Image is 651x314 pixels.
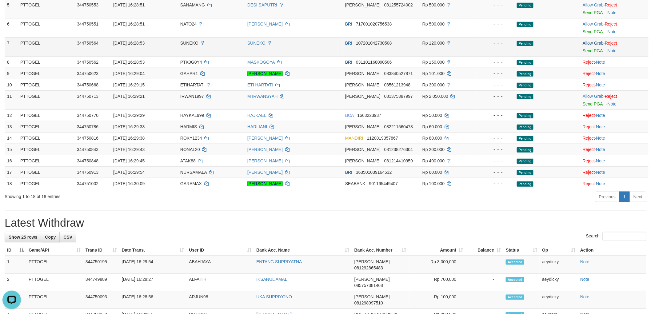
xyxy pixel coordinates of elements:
span: Copy 081255724002 to clipboard [384,2,413,7]
span: Rp 100.000 [422,181,445,186]
td: PTTOGEL [26,256,83,274]
td: 14 [5,132,18,144]
a: Reject [583,113,595,118]
a: Show 25 rows [5,232,41,242]
span: 344750770 [77,113,98,118]
span: Rp 2.050.000 [422,94,448,99]
a: Next [629,192,646,202]
a: Note [596,60,605,65]
span: 344750786 [77,124,98,129]
span: 344750848 [77,158,98,163]
div: - - - [479,181,512,187]
td: [DATE] 16:28:56 [119,291,187,309]
a: Previous [595,192,620,202]
a: Send PGA [583,10,603,15]
a: Note [596,147,605,152]
span: Accepted [506,277,524,282]
span: 344750668 [77,82,98,87]
td: 15 [5,144,18,155]
div: - - - [479,93,512,99]
span: Rp 120.000 [422,41,445,46]
span: GARAMAX [180,181,202,186]
span: 344750564 [77,41,98,46]
a: HARLIANI [247,124,267,129]
td: 344749889 [83,274,119,291]
td: · [580,56,649,68]
span: Rp 400.000 [422,158,445,163]
span: · [583,41,605,46]
td: PTTOGEL [18,109,74,121]
a: Allow Grab [583,22,604,26]
td: 12 [5,109,18,121]
td: 13 [5,121,18,132]
td: 2 [5,274,26,291]
span: 344750713 [77,94,98,99]
a: Reject [583,136,595,141]
th: Bank Acc. Number: activate to sort column ascending [352,244,409,256]
a: IKSANUL AMAL [256,277,287,282]
td: - [465,291,503,309]
a: ETI HARTATI [247,82,273,87]
span: [DATE] 16:30:09 [113,181,145,186]
a: Allow Grab [583,94,604,99]
th: ID: activate to sort column descending [5,244,26,256]
td: 8 [5,56,18,68]
td: 17 [5,166,18,178]
div: - - - [479,59,512,65]
span: Copy 107201042730508 to clipboard [356,41,392,46]
td: PTTOGEL [26,274,83,291]
span: [PERSON_NAME] [345,124,381,129]
span: BCA [345,113,354,118]
span: [DATE] 16:29:29 [113,113,145,118]
a: Allow Grab [583,2,604,7]
div: - - - [479,82,512,88]
td: Rp 700,000 [409,274,466,291]
td: Rp 3,000,000 [409,256,466,274]
td: 9 [5,68,18,79]
span: Pending [517,170,533,175]
span: ROKY1234 [180,136,202,141]
span: [PERSON_NAME] [354,277,390,282]
span: Pending [517,3,533,8]
a: Reject [583,147,595,152]
td: PTTOGEL [18,144,74,155]
span: Pending [517,113,533,118]
td: 16 [5,155,18,166]
span: 344750843 [77,147,98,152]
span: [PERSON_NAME] [345,2,381,7]
a: M IRWANSYAH [247,94,278,99]
td: 10 [5,79,18,90]
button: Open LiveChat chat widget [2,2,21,21]
span: Rp 60.000 [422,170,442,175]
span: Copy 081214410959 to clipboard [384,158,413,163]
div: - - - [479,124,512,130]
div: - - - [479,21,512,27]
span: [PERSON_NAME] [345,82,381,87]
h1: Latest Withdraw [5,217,646,229]
span: Pending [517,147,533,153]
a: Reject [605,41,617,46]
a: Reject [583,71,595,76]
th: Op: activate to sort column ascending [540,244,578,256]
td: ARJUN98 [186,291,254,309]
td: - [465,274,503,291]
td: · [580,109,649,121]
td: PTTOGEL [18,18,74,37]
span: BRI [345,41,352,46]
span: Accepted [506,260,524,265]
span: MANDIRI [345,136,363,141]
span: RONAL20 [180,147,200,152]
span: Copy 363501039164532 to clipboard [356,170,392,175]
a: Note [596,170,605,175]
td: Rp 100,000 [409,291,466,309]
a: Note [580,259,589,264]
td: 6 [5,18,18,37]
span: Rp 300.000 [422,82,445,87]
td: · [580,18,649,37]
span: [DATE] 16:29:21 [113,94,145,99]
td: 344750195 [83,256,119,274]
th: Trans ID: activate to sort column ascending [83,244,119,256]
a: Send PGA [583,48,603,53]
td: PTTOGEL [18,155,74,166]
span: Show 25 rows [9,235,37,240]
